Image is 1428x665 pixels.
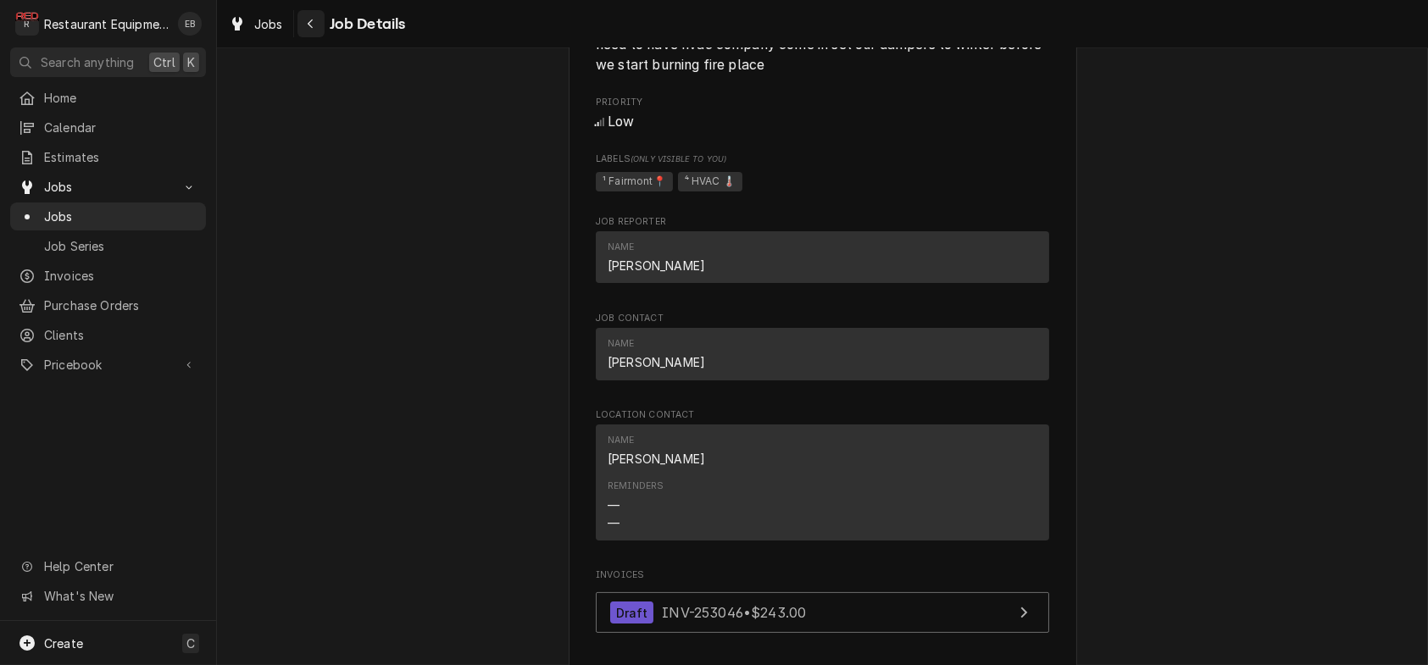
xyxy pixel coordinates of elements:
a: Calendar [10,114,206,141]
span: What's New [44,587,196,605]
span: Job Series [44,237,197,255]
span: ⁴ HVAC 🌡️ [678,172,742,192]
div: Contact [596,328,1049,380]
div: Job Reporter [596,215,1049,291]
span: INV-253046 • $243.00 [662,604,806,621]
div: Name [608,434,705,468]
span: Home [44,89,197,107]
span: Labels [596,152,1049,166]
div: Restaurant Equipment Diagnostics [44,15,169,33]
div: Contact [596,424,1049,540]
div: — [608,514,620,532]
span: ¹ Fairmont📍 [596,172,673,192]
span: Estimates [44,148,197,166]
span: Job Reporter [596,215,1049,229]
div: Low [596,112,1049,132]
span: C [186,635,195,652]
a: Jobs [10,202,206,230]
a: Go to Help Center [10,552,206,580]
a: Purchase Orders [10,291,206,319]
a: Go to Jobs [10,173,206,201]
div: Name [608,337,705,371]
div: Location Contact List [596,424,1049,548]
span: Job Details [325,13,406,36]
a: Job Series [10,232,206,260]
span: Purchase Orders [44,296,197,314]
button: Navigate back [297,10,325,37]
span: Invoices [596,568,1049,582]
div: Reminders [608,479,664,531]
button: Search anythingCtrlK [10,47,206,77]
a: Go to Pricebook [10,351,206,379]
a: Go to What's New [10,582,206,610]
span: Clients [44,326,197,344]
div: Contact [596,231,1049,283]
div: Restaurant Equipment Diagnostics's Avatar [15,12,39,36]
div: Name [608,241,705,274]
div: Location Contact [596,408,1049,548]
div: R [15,12,39,36]
span: Ctrl [153,53,175,71]
div: Emily Bird's Avatar [178,12,202,36]
div: [object Object] [596,152,1049,194]
span: Calendar [44,119,197,136]
span: Priority [596,96,1049,109]
a: Invoices [10,262,206,290]
span: Help Center [44,557,196,575]
div: Invoices [596,568,1049,641]
div: Job Contact List [596,328,1049,387]
div: [PERSON_NAME] [608,450,705,468]
div: Reminders [608,479,664,493]
span: Search anything [41,53,134,71]
span: Jobs [44,208,197,225]
div: Job Contact [596,312,1049,388]
a: Estimates [10,143,206,171]
div: Job Reporter List [596,231,1049,291]
span: Pricebook [44,356,172,374]
span: Create [44,636,83,651]
div: Priority [596,96,1049,132]
div: EB [178,12,202,36]
div: [PERSON_NAME] [608,353,705,371]
div: Name [608,434,635,447]
a: Jobs [222,10,290,38]
span: Job Contact [596,312,1049,325]
span: Invoices [44,267,197,285]
div: Draft [610,601,653,624]
span: K [187,53,195,71]
div: — [608,496,620,514]
span: Jobs [254,15,283,33]
span: (Only Visible to You) [631,154,726,163]
span: [object Object] [596,169,1049,195]
div: Name [608,241,635,254]
a: Clients [10,321,206,349]
div: Name [608,337,635,351]
div: [PERSON_NAME] [608,257,705,274]
span: Priority [596,112,1049,132]
span: Location Contact [596,408,1049,422]
a: Home [10,84,206,112]
span: Jobs [44,178,172,196]
a: View Invoice [596,592,1049,634]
